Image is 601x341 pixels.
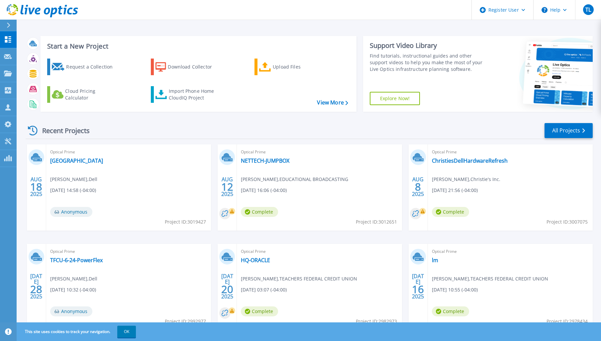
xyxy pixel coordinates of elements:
[547,318,588,325] span: Project ID: 2978434
[165,218,206,226] span: Project ID: 3019427
[30,274,43,298] div: [DATE] 2025
[50,148,207,156] span: Optical Prime
[169,88,221,101] div: Import Phone Home CloudIQ Project
[241,187,287,194] span: [DATE] 16:06 (-04:00)
[432,257,438,263] a: lm
[356,318,397,325] span: Project ID: 2982973
[241,207,278,217] span: Complete
[50,248,207,255] span: Optical Prime
[30,184,42,190] span: 18
[412,286,424,292] span: 16
[168,60,221,74] div: Download Collector
[47,43,348,50] h3: Start a New Project
[241,148,398,156] span: Optical Prime
[370,53,486,73] div: Find tutorials, instructional guides and other support videos to help you make the most of your L...
[221,286,233,292] span: 20
[50,275,97,282] span: [PERSON_NAME] , Dell
[50,176,97,183] span: [PERSON_NAME] , Dell
[50,257,103,263] a: TFCU-6-24-PowerFlex
[370,92,420,105] a: Explore Now!
[432,275,548,282] span: [PERSON_NAME] , TEACHERS FEDERAL CREDIT UNION
[370,41,486,50] div: Support Video Library
[356,218,397,226] span: Project ID: 3012651
[412,274,424,298] div: [DATE] 2025
[165,318,206,325] span: Project ID: 2992977
[241,306,278,316] span: Complete
[432,157,508,164] a: ChristiesDellHardwareRefresh
[117,326,136,338] button: OK
[18,326,136,338] span: This site uses cookies to track your navigation.
[432,306,469,316] span: Complete
[432,286,478,293] span: [DATE] 10:55 (-04:00)
[50,157,103,164] a: [GEOGRAPHIC_DATA]
[317,99,348,106] a: View More
[432,207,469,217] span: Complete
[30,175,43,199] div: AUG 2025
[254,59,329,75] a: Upload Files
[26,122,99,139] div: Recent Projects
[151,59,225,75] a: Download Collector
[221,274,234,298] div: [DATE] 2025
[50,207,92,217] span: Anonymous
[241,286,287,293] span: [DATE] 03:07 (-04:00)
[50,187,96,194] span: [DATE] 14:58 (-04:00)
[66,60,119,74] div: Request a Collection
[432,248,589,255] span: Optical Prime
[241,176,348,183] span: [PERSON_NAME] , EDUCATIONAL BROADCASTING
[50,286,96,293] span: [DATE] 10:32 (-04:00)
[545,123,593,138] a: All Projects
[47,86,121,103] a: Cloud Pricing Calculator
[241,248,398,255] span: Optical Prime
[547,218,588,226] span: Project ID: 3007075
[585,7,591,12] span: TL
[65,88,118,101] div: Cloud Pricing Calculator
[241,157,289,164] a: NETTECH-JUMPBOX
[30,286,42,292] span: 28
[432,187,478,194] span: [DATE] 21:56 (-04:00)
[412,175,424,199] div: AUG 2025
[221,184,233,190] span: 12
[415,184,421,190] span: 8
[273,60,326,74] div: Upload Files
[432,148,589,156] span: Optical Prime
[241,257,270,263] a: HQ-ORACLE
[221,175,234,199] div: AUG 2025
[241,275,357,282] span: [PERSON_NAME] , TEACHERS FEDERAL CREDIT UNION
[47,59,121,75] a: Request a Collection
[50,306,92,316] span: Anonymous
[432,176,500,183] span: [PERSON_NAME] , Christie's Inc.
